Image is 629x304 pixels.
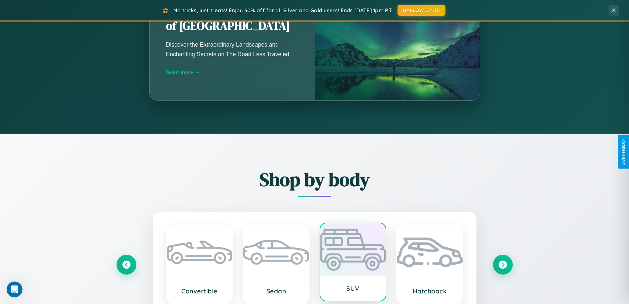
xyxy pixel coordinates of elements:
h3: Convertible [173,287,226,295]
div: Read more → [166,69,298,76]
div: Give Feedback [621,139,626,165]
span: No tricks, just treats! Enjoy 30% off for all Silver and Gold users! Ends [DATE] 1pm PT. [173,7,393,14]
h3: SUV [327,284,379,292]
iframe: Intercom live chat [7,282,22,297]
h3: Hatchback [403,287,456,295]
h2: Shop by body [117,167,513,192]
h3: Sedan [250,287,302,295]
h2: Unearthing the Mystique of [GEOGRAPHIC_DATA] [166,3,298,34]
p: Discover the Extraordinary Landscapes and Enchanting Secrets on The Road Less Traveled. [166,40,298,59]
button: HALLOWEEN30 [398,5,445,16]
